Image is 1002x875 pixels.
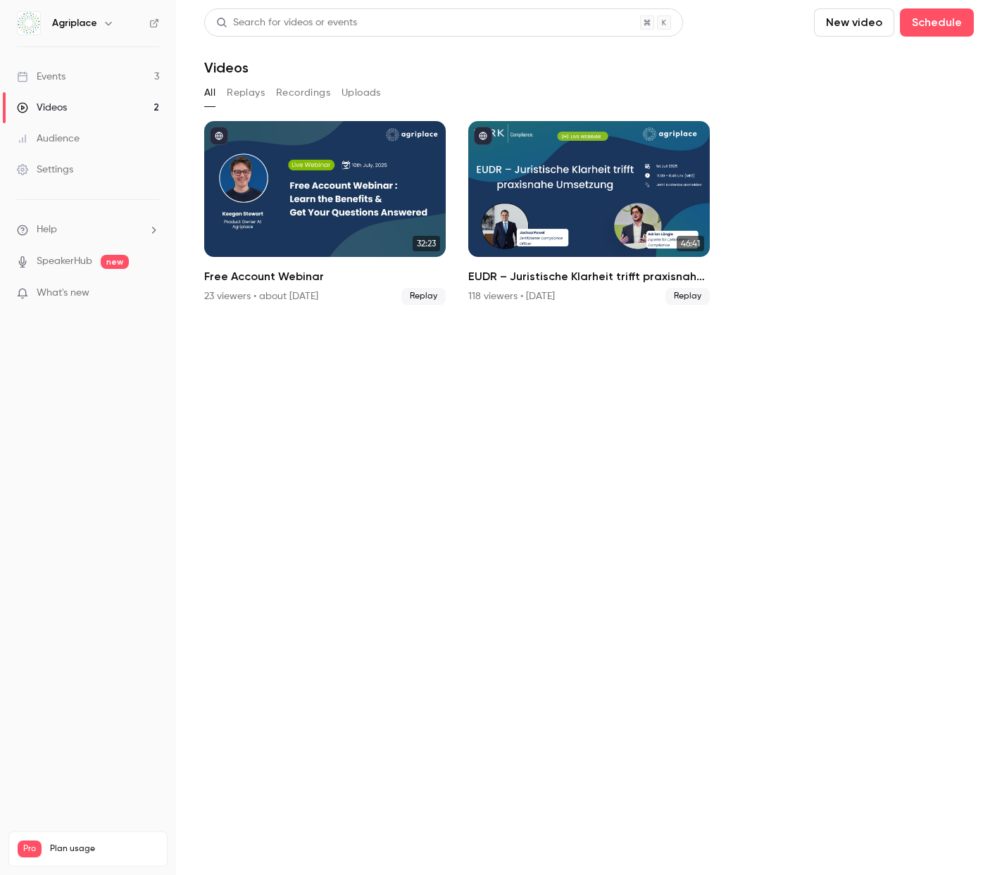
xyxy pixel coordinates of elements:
span: What's new [37,286,89,301]
button: All [204,82,215,104]
span: Replay [665,288,710,305]
div: 23 viewers • about [DATE] [204,289,318,303]
a: 32:23Free Account Webinar23 viewers • about [DATE]Replay [204,121,446,305]
span: Plan usage [50,843,158,855]
button: New video [814,8,894,37]
a: SpeakerHub [37,254,92,269]
section: Videos [204,8,974,867]
button: Replays [227,82,265,104]
div: Search for videos or events [216,15,357,30]
button: Recordings [276,82,330,104]
button: Uploads [342,82,381,104]
span: 46:41 [677,236,704,251]
img: Agriplace [18,12,40,34]
h1: Videos [204,59,249,76]
div: Audience [17,132,80,146]
h6: Agriplace [52,16,97,30]
div: Settings [17,163,73,177]
li: Free Account Webinar [204,121,446,305]
button: published [474,127,492,145]
span: new [101,255,129,269]
ul: Videos [204,121,974,305]
div: Videos [17,101,67,115]
span: Replay [401,288,446,305]
a: 46:41EUDR – Juristische Klarheit trifft praxisnahe Umsetzung118 viewers • [DATE]Replay [468,121,710,305]
h2: Free Account Webinar [204,268,446,285]
li: help-dropdown-opener [17,222,159,237]
span: 32:23 [413,236,440,251]
li: EUDR – Juristische Klarheit trifft praxisnahe Umsetzung [468,121,710,305]
span: Help [37,222,57,237]
div: 118 viewers • [DATE] [468,289,555,303]
button: Schedule [900,8,974,37]
div: Events [17,70,65,84]
button: published [210,127,228,145]
span: Pro [18,841,42,857]
h2: EUDR – Juristische Klarheit trifft praxisnahe Umsetzung [468,268,710,285]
